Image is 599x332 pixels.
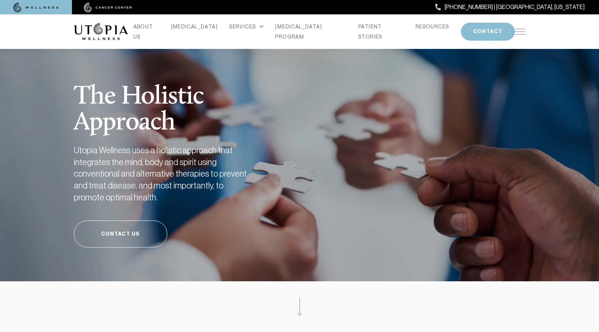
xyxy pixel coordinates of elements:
[74,145,254,203] h2: Utopia Wellness uses a holistic approach that integrates the mind, body and spirit using conventi...
[461,23,515,41] button: CONTACT
[13,3,59,13] img: wellness
[358,22,404,42] a: PATIENT STORIES
[84,3,132,13] img: cancer center
[416,22,449,32] a: RESOURCES
[74,23,128,40] img: logo
[445,3,585,12] span: [PHONE_NUMBER] | [GEOGRAPHIC_DATA], [US_STATE]
[229,22,264,32] div: SERVICES
[133,22,160,42] a: ABOUT US
[435,3,585,12] a: [PHONE_NUMBER] | [GEOGRAPHIC_DATA], [US_STATE]
[171,22,218,32] a: [MEDICAL_DATA]
[515,29,526,35] img: icon-hamburger
[74,220,167,247] a: Contact Us
[275,22,347,42] a: [MEDICAL_DATA] PROGRAM
[74,66,286,136] h1: The Holistic Approach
